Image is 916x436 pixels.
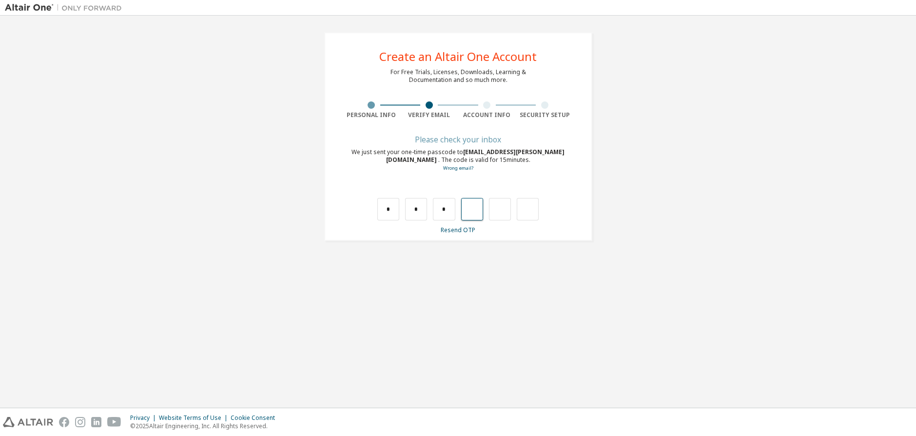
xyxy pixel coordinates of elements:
[458,111,516,119] div: Account Info
[107,417,121,427] img: youtube.svg
[91,417,101,427] img: linkedin.svg
[3,417,53,427] img: altair_logo.svg
[159,414,231,422] div: Website Terms of Use
[443,165,473,171] a: Go back to the registration form
[400,111,458,119] div: Verify Email
[130,414,159,422] div: Privacy
[390,68,526,84] div: For Free Trials, Licenses, Downloads, Learning & Documentation and so much more.
[59,417,69,427] img: facebook.svg
[386,148,565,164] span: [EMAIL_ADDRESS][PERSON_NAME][DOMAIN_NAME]
[343,137,574,142] div: Please check your inbox
[343,148,574,172] div: We just sent your one-time passcode to . The code is valid for 15 minutes.
[343,111,401,119] div: Personal Info
[379,51,537,62] div: Create an Altair One Account
[231,414,281,422] div: Cookie Consent
[5,3,127,13] img: Altair One
[75,417,85,427] img: instagram.svg
[516,111,574,119] div: Security Setup
[130,422,281,430] p: © 2025 Altair Engineering, Inc. All Rights Reserved.
[441,226,475,234] a: Resend OTP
